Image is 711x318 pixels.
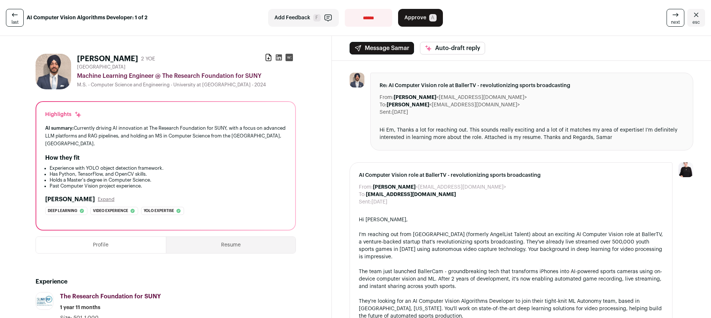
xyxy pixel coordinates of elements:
li: Past Computer Vision project experience. [50,183,286,189]
div: Machine Learning Engineer @ The Research Foundation for SUNY [77,72,296,80]
span: AI summary: [45,126,74,130]
button: Add Feedback F [268,9,339,27]
li: Has Python, TensorFlow, and OpenCV skills. [50,171,286,177]
strong: AI Computer Vision Algorithms Developer: 1 of 2 [27,14,147,21]
h2: Experience [36,277,296,286]
span: 1 year 11 months [60,304,100,311]
h2: How they fit [45,153,80,162]
button: Message Samar [350,42,414,54]
dt: Sent: [380,109,392,116]
dt: From: [359,183,373,191]
span: Approve [404,14,426,21]
span: next [671,19,680,25]
dt: From: [380,94,394,101]
div: 2 YOE [141,55,155,63]
dt: To: [380,101,387,109]
li: Experience with YOLO object detection framework. [50,165,286,171]
li: Holds a Master's degree in Computer Science. [50,177,286,183]
span: esc [692,19,700,25]
span: Add Feedback [274,14,310,21]
button: Profile [36,237,166,253]
span: [GEOGRAPHIC_DATA] [77,64,126,70]
dd: <[EMAIL_ADDRESS][DOMAIN_NAME]> [387,101,520,109]
div: I'm reaching out from [GEOGRAPHIC_DATA] (formerly AngelList Talent) about an exciting AI Computer... [359,231,663,261]
img: 67d460cb295cc1f4cbf9010e6b371738c9f59f09bd379ed6e38c8ece95fddf64.jpg [350,73,364,87]
b: [EMAIL_ADDRESS][DOMAIN_NAME] [366,192,456,197]
a: Close [687,9,705,27]
img: bb37a81212ea03963b869b7cc13cc3561e6c694a4323c2d920096ad18559a009.jpg [36,292,53,309]
b: [PERSON_NAME] [387,102,429,107]
a: next [667,9,684,27]
dd: <[EMAIL_ADDRESS][DOMAIN_NAME]> [373,183,506,191]
div: Hi [PERSON_NAME], [359,216,663,223]
span: The Research Foundation for SUNY [60,294,161,299]
img: 67d460cb295cc1f4cbf9010e6b371738c9f59f09bd379ed6e38c8ece95fddf64.jpg [36,54,71,89]
b: [PERSON_NAME] [373,185,415,190]
button: Auto-draft reply [420,42,485,54]
div: M.S. - Computer Science and Engineering - University at [GEOGRAPHIC_DATA] - 2024 [77,82,296,88]
dd: [DATE] [371,198,387,206]
span: Video experience [93,207,128,215]
button: Expand [98,196,114,202]
b: [PERSON_NAME] [394,95,436,100]
button: Approve A [398,9,443,27]
span: AI Computer Vision role at BallerTV - revolutionizing sports broadcasting [359,172,663,179]
span: Deep learning [48,207,77,215]
dt: To: [359,191,366,198]
dd: <[EMAIL_ADDRESS][DOMAIN_NAME]> [394,94,527,101]
span: A [429,14,437,21]
div: Hi Em, Thanks a lot for reaching out. This sounds really exciting and a lot of it matches my area... [380,126,684,141]
span: Re: AI Computer Vision role at BallerTV - revolutionizing sports broadcasting [380,82,684,89]
img: 9240684-medium_jpg [678,162,693,177]
span: last [11,19,19,25]
button: Resume [166,237,296,253]
dt: Sent: [359,198,371,206]
a: last [6,9,24,27]
span: F [313,14,321,21]
h2: [PERSON_NAME] [45,195,95,204]
dd: [DATE] [392,109,408,116]
div: Highlights [45,111,82,118]
span: Yolo expertise [144,207,174,215]
h1: [PERSON_NAME] [77,54,138,64]
div: Currently driving AI innovation at The Research Foundation for SUNY, with a focus on advanced LLM... [45,124,286,148]
div: The team just launched BallerCam - groundbreaking tech that transforms iPhones into AI-powered sp... [359,268,663,290]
